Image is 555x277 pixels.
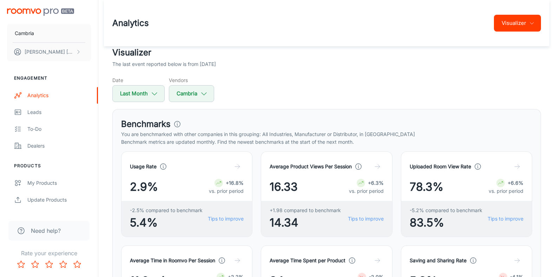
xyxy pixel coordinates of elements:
[410,163,471,170] h4: Uploaded Room View Rate
[130,178,158,195] span: 2.9%
[410,214,482,231] span: 83.5%
[27,142,91,150] div: Dealers
[27,196,91,204] div: Update Products
[6,249,92,257] p: Rate your experience
[209,187,244,195] p: vs. prior period
[121,138,532,146] p: Benchmark metrics are updated monthly. Find the newest benchmarks at the start of the next month.
[14,257,28,271] button: Rate 1 star
[494,15,541,32] button: Visualizer
[27,125,91,133] div: To-do
[489,187,523,195] p: vs. prior period
[7,24,91,42] button: Cambria
[112,17,149,29] h1: Analytics
[270,214,341,231] span: 14.34
[112,60,216,68] p: The last event reported below is from [DATE]
[270,163,352,170] h4: Average Product Views Per Session
[368,180,384,186] strong: +6.3%
[15,29,34,37] p: Cambria
[488,215,523,223] a: Tips to improve
[27,179,91,187] div: My Products
[226,180,244,186] strong: +16.8%
[349,187,384,195] p: vs. prior period
[348,215,384,223] a: Tips to improve
[508,180,523,186] strong: +6.6%
[112,76,165,84] h5: Date
[28,257,42,271] button: Rate 2 star
[410,207,482,214] span: -5.2% compared to benchmark
[130,257,215,264] h4: Average Time in Roomvo Per Session
[410,178,443,195] span: 78.3%
[130,214,203,231] span: 5.4%
[270,257,345,264] h4: Average Time Spent per Product
[410,257,467,264] h4: Saving and Sharing Rate
[169,85,214,102] button: Cambria
[27,92,91,99] div: Analytics
[7,8,74,16] img: Roomvo PRO Beta
[42,257,56,271] button: Rate 3 star
[70,257,84,271] button: Rate 5 star
[112,46,541,59] h2: Visualizer
[27,108,91,116] div: Leads
[112,85,165,102] button: Last Month
[270,178,298,195] span: 16.33
[7,43,91,61] button: [PERSON_NAME] [PERSON_NAME]
[130,207,203,214] span: -2.5% compared to benchmark
[31,227,61,235] span: Need help?
[208,215,244,223] a: Tips to improve
[121,118,171,130] h3: Benchmarks
[56,257,70,271] button: Rate 4 star
[130,163,157,170] h4: Usage Rate
[25,48,74,56] p: [PERSON_NAME] [PERSON_NAME]
[121,130,532,138] p: You are benchmarked with other companies in this grouping: All Industries, Manufacturer or Distri...
[270,207,341,214] span: +1.98 compared to benchmark
[169,76,214,84] h5: Vendors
